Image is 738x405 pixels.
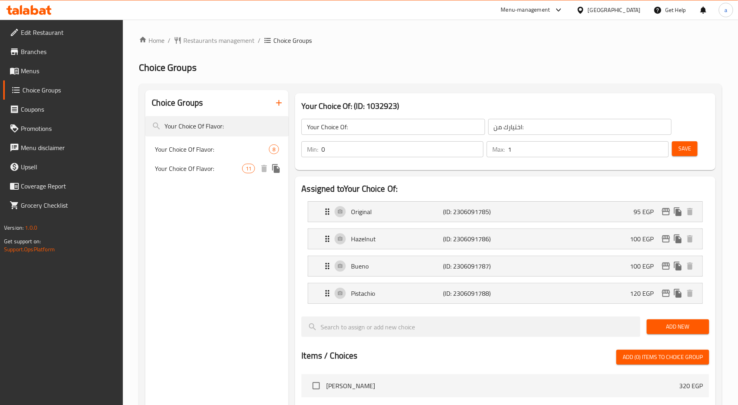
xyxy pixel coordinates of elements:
button: duplicate [672,206,684,218]
p: Pistachio [351,289,443,298]
div: Your Choice Of Flavor:8 [145,140,289,159]
span: Get support on: [4,236,41,247]
div: Expand [308,202,702,222]
div: [GEOGRAPHIC_DATA] [588,6,641,14]
span: Menus [21,66,117,76]
div: Your Choice Of Flavor:11deleteduplicate [145,159,289,178]
span: 8 [269,146,279,153]
span: Save [678,144,691,154]
div: Expand [308,229,702,249]
button: duplicate [270,162,282,174]
a: Edit Restaurant [3,23,123,42]
p: Bueno [351,261,443,271]
span: [PERSON_NAME] [326,381,679,391]
p: 95 EGP [634,207,660,217]
li: Expand [301,225,709,253]
a: Support.OpsPlatform [4,244,55,255]
p: (ID: 2306091787) [443,261,504,271]
span: Choice Groups [139,58,197,76]
span: Your Choice Of Flavor: [155,144,269,154]
p: 320 EGP [679,381,703,391]
a: Grocery Checklist [3,196,123,215]
button: delete [684,233,696,245]
a: Coverage Report [3,176,123,196]
button: edit [660,260,672,272]
p: 100 EGP [630,234,660,244]
span: Coupons [21,104,117,114]
p: 100 EGP [630,261,660,271]
a: Home [139,36,164,45]
p: Hazelnut [351,234,443,244]
span: Choice Groups [22,85,117,95]
button: duplicate [672,260,684,272]
a: Upsell [3,157,123,176]
button: delete [684,206,696,218]
span: Add (0) items to choice group [623,352,703,362]
nav: breadcrumb [139,36,722,45]
p: Max: [492,144,505,154]
span: Coverage Report [21,181,117,191]
div: Expand [308,256,702,276]
span: Edit Restaurant [21,28,117,37]
span: Grocery Checklist [21,200,117,210]
h2: Choice Groups [152,97,203,109]
p: Min: [307,144,318,154]
span: Restaurants management [183,36,255,45]
span: Add New [653,322,703,332]
div: Choices [269,144,279,154]
button: delete [258,162,270,174]
button: duplicate [672,233,684,245]
a: Choice Groups [3,80,123,100]
div: Expand [308,283,702,303]
button: Add New [647,319,709,334]
a: Menus [3,61,123,80]
span: Your Choice Of Flavor: [155,164,242,173]
p: (ID: 2306091785) [443,207,504,217]
a: Branches [3,42,123,61]
div: Menu-management [501,5,550,15]
button: Save [672,141,698,156]
span: Choice Groups [273,36,312,45]
p: Original [351,207,443,217]
a: Promotions [3,119,123,138]
button: delete [684,287,696,299]
h3: Your Choice Of: (ID: 1032923) [301,100,709,112]
input: search [145,116,289,136]
li: Expand [301,198,709,225]
span: Upsell [21,162,117,172]
span: Promotions [21,124,117,133]
li: / [258,36,261,45]
span: a [724,6,727,14]
li: / [168,36,170,45]
a: Coupons [3,100,123,119]
button: delete [684,260,696,272]
span: Branches [21,47,117,56]
span: 1.0.0 [25,223,37,233]
button: edit [660,206,672,218]
button: edit [660,287,672,299]
input: search [301,317,640,337]
li: Expand [301,253,709,280]
span: Select choice [308,377,325,394]
button: edit [660,233,672,245]
a: Restaurants management [174,36,255,45]
span: Menu disclaimer [21,143,117,152]
div: Choices [242,164,255,173]
span: 11 [243,165,255,172]
a: Menu disclaimer [3,138,123,157]
p: (ID: 2306091788) [443,289,504,298]
button: duplicate [672,287,684,299]
span: Version: [4,223,24,233]
h2: Assigned to Your Choice Of: [301,183,709,195]
p: 120 EGP [630,289,660,298]
button: Add (0) items to choice group [616,350,709,365]
li: Expand [301,280,709,307]
h2: Items / Choices [301,350,357,362]
p: (ID: 2306091786) [443,234,504,244]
